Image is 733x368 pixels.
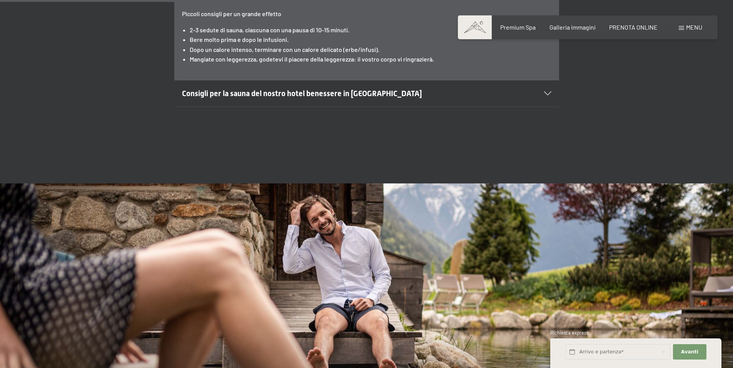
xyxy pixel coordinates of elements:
span: Menu [686,23,702,31]
span: Avanti [681,348,698,355]
span: Consigli per la sauna del nostro hotel benessere in [GEOGRAPHIC_DATA] [182,89,422,98]
strong: 2-3 sedute di sauna, ciascuna con una pausa di 10-15 minuti. [190,26,349,33]
a: Galleria immagini [549,23,596,31]
strong: Mangiate con leggerezza, godetevi il piacere della leggerezza: il vostro corpo vi ringrazierà. [190,55,434,63]
strong: Bere molto prima e dopo le infusioni. [190,36,289,43]
strong: Piccoli consigli per un grande effetto [182,10,281,17]
a: Premium Spa [500,23,536,31]
button: Avanti [673,344,706,360]
span: Richiesta express [550,330,589,336]
a: PRENOTA ONLINE [609,23,658,31]
strong: Dopo un calore intenso, terminare con un calore delicato (erbe/infusi). [190,46,379,53]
